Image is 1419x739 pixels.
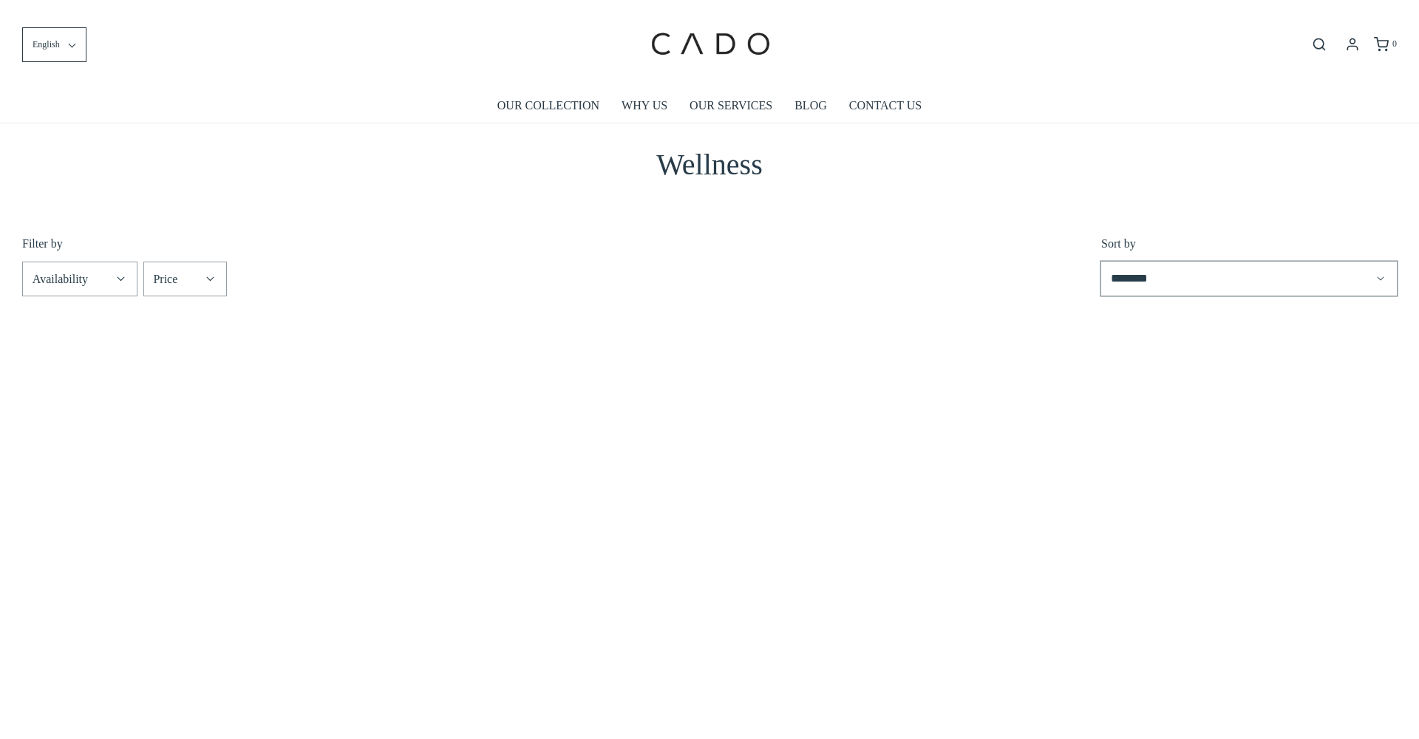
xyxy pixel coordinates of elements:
a: 0 [1372,37,1397,52]
h2: Wellness [22,146,1397,184]
a: BLOG [794,89,827,123]
img: cadogifting [647,11,772,78]
a: OUR COLLECTION [497,89,599,123]
span: Availability [33,270,88,289]
summary: Availability [23,262,137,296]
button: English [22,27,86,62]
button: Open search bar [1306,36,1333,52]
label: Sort by [1101,238,1397,250]
a: WHY US [622,89,667,123]
span: English [33,38,60,52]
p: Filter by [22,238,1078,250]
a: OUR SERVICES [690,89,772,123]
span: 0 [1392,38,1397,49]
a: CONTACT US [849,89,922,123]
summary: Price [144,262,226,296]
span: Price [153,270,177,289]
